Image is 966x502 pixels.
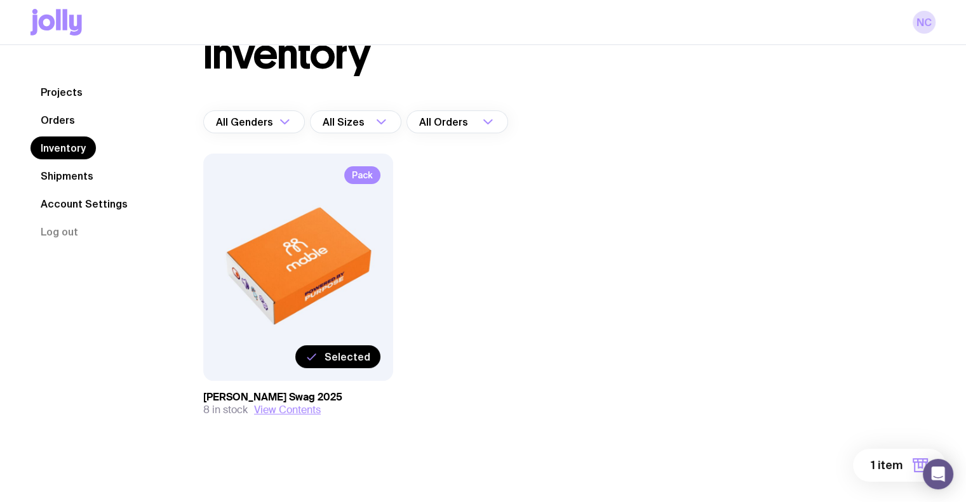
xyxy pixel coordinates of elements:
div: Search for option [406,110,508,133]
button: Log out [30,220,88,243]
h1: Inventory [203,34,370,75]
div: Search for option [310,110,401,133]
a: Orders [30,109,85,131]
input: Search for option [471,110,479,133]
span: All Genders [216,110,276,133]
a: Account Settings [30,192,138,215]
span: Selected [325,350,370,363]
span: 1 item [871,458,902,473]
span: All Sizes [323,110,367,133]
span: 8 in stock [203,404,248,416]
button: View Contents [254,404,321,416]
span: Pack [344,166,380,184]
a: Projects [30,81,93,103]
a: NC [913,11,936,34]
h3: [PERSON_NAME] Swag 2025 [203,391,393,404]
span: All Orders [419,110,471,133]
div: Open Intercom Messenger [923,459,953,489]
input: Search for option [367,110,372,133]
a: Shipments [30,164,104,187]
a: Inventory [30,136,96,159]
button: 1 item [853,449,946,482]
div: Search for option [203,110,305,133]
